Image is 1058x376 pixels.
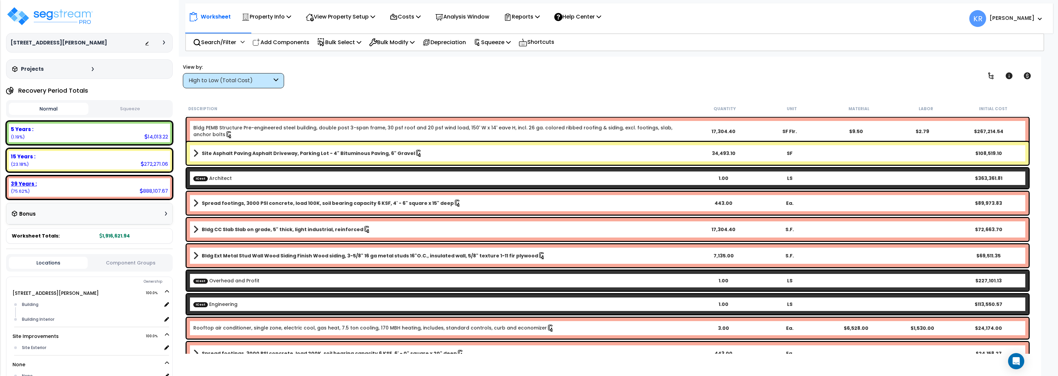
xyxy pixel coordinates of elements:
[757,252,823,259] div: S.F.
[202,252,538,259] b: Bldg Ext Metal Stud Wall Wood Siding Finish Wood siding, 3-5/8" 16 ga metal studs 16"O.C., insula...
[955,175,1022,182] div: $363,361.81
[691,150,757,157] div: 34,493.10
[201,12,231,21] p: Worksheet
[955,200,1022,207] div: $89,973.83
[183,64,284,70] div: View by:
[193,324,554,332] a: Individual Item
[955,252,1022,259] div: $69,511.35
[919,106,934,112] small: Labor
[1008,353,1024,369] div: Open Intercom Messenger
[144,133,168,140] div: 14,013.22
[757,226,823,233] div: S.F.
[146,289,164,297] span: 100.0%
[515,34,558,51] div: Shortcuts
[691,301,757,308] div: 1.00
[21,66,44,72] h3: Projects
[12,290,99,296] a: [STREET_ADDRESS][PERSON_NAME] 100.0%
[193,349,690,358] a: Assembly Title
[691,252,757,259] div: 7,135.00
[90,103,170,115] button: Squeeze
[990,14,1034,22] b: [PERSON_NAME]
[955,277,1022,284] div: $227,101.13
[242,12,291,21] p: Property Info
[189,77,272,85] div: High to Low (Total Cost)
[955,226,1022,233] div: $72,663.70
[140,187,168,194] div: 888,107.67
[11,153,35,160] b: 15 Years :
[11,188,30,194] small: 75.62276532390244%
[691,277,757,284] div: 1.00
[757,128,823,135] div: SF Flr.
[714,106,736,112] small: Quantity
[20,301,162,309] div: Building
[11,134,25,140] small: 1.1932317445201928%
[691,128,757,135] div: 17,304.40
[12,333,59,340] a: Site Improvements 100.0%
[969,10,986,27] span: KR
[20,315,162,323] div: Building Interior
[193,251,690,260] a: Assembly Title
[193,149,690,158] a: Assembly Title
[691,200,757,207] div: 443.00
[12,232,60,239] span: Worksheet Totals:
[193,175,232,182] a: Custom Item
[12,361,25,368] a: None
[10,39,107,46] h3: [STREET_ADDRESS][PERSON_NAME]
[11,161,29,167] small: 23.184002931577368%
[519,37,554,47] p: Shortcuts
[390,12,421,21] p: Costs
[787,106,797,112] small: Unit
[889,128,955,135] div: $2.79
[849,106,870,112] small: Material
[955,150,1022,157] div: $108,519.10
[146,332,164,340] span: 100.0%
[306,12,375,21] p: View Property Setup
[193,198,690,208] a: Assembly Title
[202,226,363,233] b: Bldg CC Slab Slab on grade, 5" thick, light industrial, reinforced
[955,301,1022,308] div: $113,550.57
[554,12,601,21] p: Help Center
[193,38,236,47] p: Search/Filter
[20,278,172,286] div: Ownership
[757,325,823,332] div: Ea.
[11,126,33,133] b: 5 Years :
[691,226,757,233] div: 17,304.40
[6,6,94,26] img: logo_pro_r.png
[11,180,37,187] b: 39 Years :
[141,160,168,167] div: 272,271.06
[91,259,170,267] button: Component Groups
[18,87,88,94] h4: Recovery Period Totals
[823,128,889,135] div: $9.50
[757,150,823,157] div: SF
[757,200,823,207] div: Ea.
[504,12,540,21] p: Reports
[202,350,457,357] b: Spread footings, 3000 PSI concrete, load 200K, soil bearing capacity 6 KSF, 6' - 0" square x 20" ...
[823,325,889,332] div: $6,528.00
[691,175,757,182] div: 1.00
[369,38,415,47] p: Bulk Modify
[691,325,757,332] div: 3.00
[955,128,1022,135] div: $267,214.54
[955,350,1022,357] div: $24,158.27
[955,325,1022,332] div: $24,174.00
[474,38,511,47] p: Squeeze
[249,34,313,50] div: Add Components
[979,106,1007,112] small: Initial Cost
[193,176,208,181] span: ICost
[193,124,690,138] a: Individual Item
[317,38,361,47] p: Bulk Select
[202,200,454,207] b: Spread footings, 3000 PSI concrete, load 100K, soil bearing capacity 6 KSF, 4' - 6" square x 15" ...
[419,34,470,50] div: Depreciation
[435,12,489,21] p: Analysis Window
[757,175,823,182] div: LS
[193,301,238,308] a: Custom Item
[757,277,823,284] div: LS
[252,38,309,47] p: Add Components
[19,211,36,217] h3: Bonus
[20,344,162,352] div: Site Exterior
[202,150,415,157] b: Site Asphalt Paving Asphalt Driveway, Parking Lot - 4" Bituminous Paving, 6" Gravel
[9,257,88,269] button: Locations
[757,350,823,357] div: Ea.
[193,225,690,234] a: Assembly Title
[193,278,208,283] span: ICost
